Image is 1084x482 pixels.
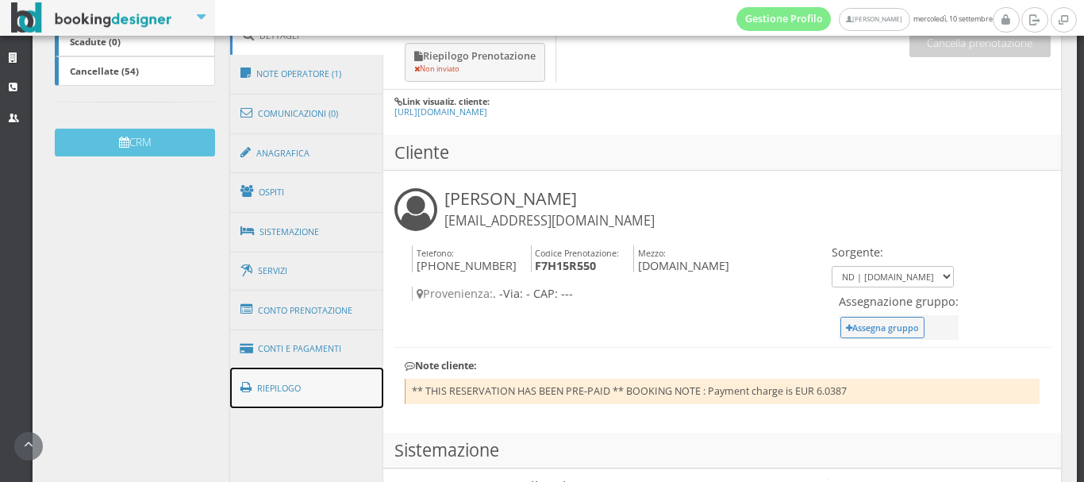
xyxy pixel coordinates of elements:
h3: Sistemazione [383,433,1061,469]
h4: . - [412,287,828,300]
span: mercoledì, 10 settembre [736,7,993,31]
a: [URL][DOMAIN_NAME] [394,106,487,118]
small: Codice Prenotazione: [535,247,619,259]
h4: [PHONE_NUMBER] [412,245,517,273]
h4: [DOMAIN_NAME] [633,245,729,273]
h4: Assegnazione gruppo: [839,295,959,308]
a: Cancellate (54) [55,56,214,87]
b: Link visualiz. cliente: [402,95,490,107]
small: Telefono: [417,247,454,259]
span: - CAP: --- [526,286,573,301]
b: F7H15R550 [535,258,596,273]
button: Cancella prenotazione [909,29,1051,57]
a: Servizi [230,251,384,291]
a: Riepilogo [230,368,384,409]
a: Anagrafica [230,133,384,174]
a: Conto Prenotazione [230,290,384,331]
h4: Sorgente: [832,245,954,259]
button: Assegna gruppo [840,317,925,338]
button: Riepilogo Prenotazione Non inviato [405,43,545,82]
b: Note cliente: [405,359,477,372]
small: [EMAIL_ADDRESS][DOMAIN_NAME] [444,212,655,229]
a: Gestione Profilo [736,7,832,31]
a: [PERSON_NAME] [839,8,909,31]
button: CRM [55,129,214,156]
span: Via: [503,286,523,301]
h3: [PERSON_NAME] [444,188,655,229]
img: BookingDesigner.com [11,2,172,33]
small: Non inviato [414,64,459,74]
a: Scadute (0) [55,26,214,56]
a: Sistemazione [230,211,384,253]
h3: Cliente [383,135,1061,171]
small: Mezzo: [638,247,666,259]
a: Conti e Pagamenti [230,329,384,369]
a: Comunicazioni (0) [230,93,384,134]
a: Note Operatore (1) [230,53,384,94]
b: Cancellate (54) [70,64,139,77]
span: Provenienza: [417,286,493,301]
b: Scadute (0) [70,35,121,48]
a: Ospiti [230,172,384,213]
li: ** THIS RESERVATION HAS BEEN PRE-PAID ** BOOKING NOTE : Payment charge is EUR 6.0387 [405,379,1040,403]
